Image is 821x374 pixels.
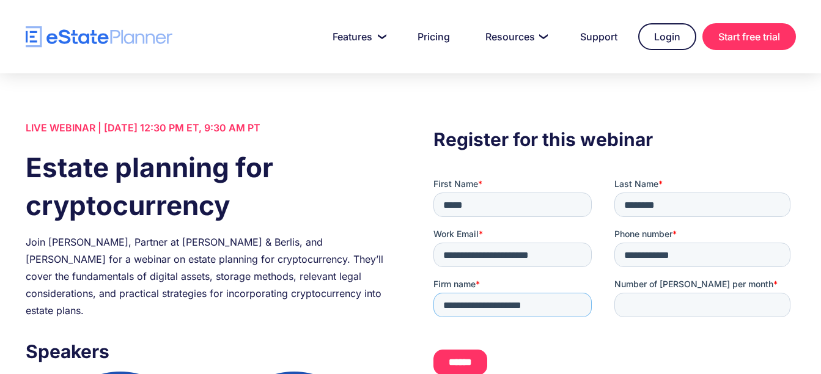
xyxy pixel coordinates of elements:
div: Join [PERSON_NAME], Partner at [PERSON_NAME] & Berlis, and [PERSON_NAME] for a webinar on estate ... [26,233,388,319]
a: home [26,26,172,48]
a: Pricing [403,24,465,49]
a: Login [638,23,696,50]
a: Start free trial [702,23,796,50]
a: Features [318,24,397,49]
a: Support [565,24,632,49]
h3: Speakers [26,337,388,365]
a: Resources [471,24,559,49]
div: LIVE WEBINAR | [DATE] 12:30 PM ET, 9:30 AM PT [26,119,388,136]
h3: Register for this webinar [433,125,795,153]
h1: Estate planning for cryptocurrency [26,148,388,224]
